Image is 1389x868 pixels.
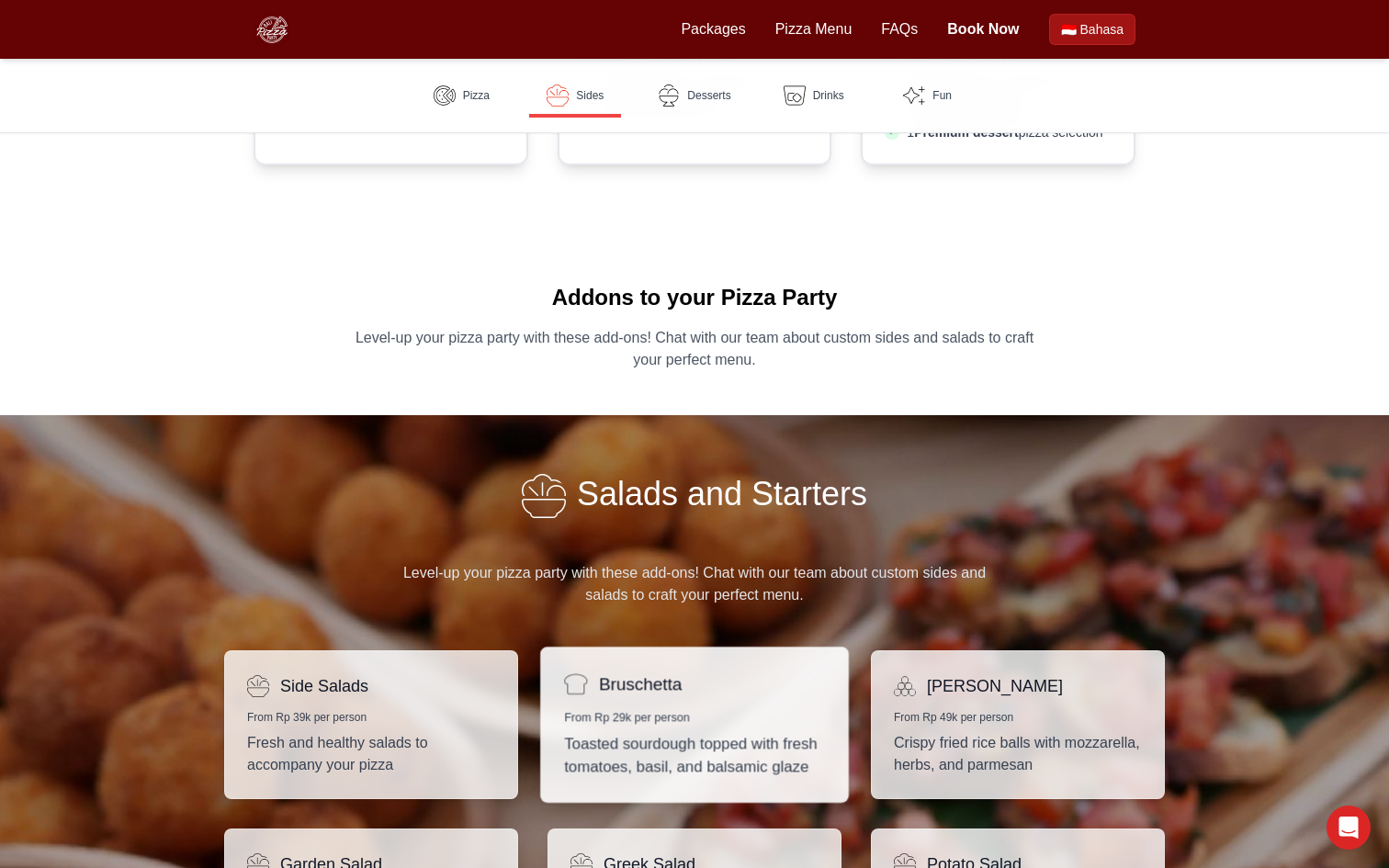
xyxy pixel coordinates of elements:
span: Fun [932,88,952,103]
img: Salad [522,474,566,518]
img: ball-pile [894,675,916,697]
img: Drinks [784,85,806,107]
a: Desserts [643,73,745,118]
p: From Rp 29k per person [564,709,825,725]
a: Pizza [415,73,507,118]
span: Sides [576,88,604,103]
img: Fun [903,85,925,107]
p: From Rp 39k per person [247,710,495,725]
a: Beralih ke Bahasa Indonesia [1049,14,1135,45]
p: Crispy fried rice balls with mozzarella, herbs, and parmesan [894,732,1142,776]
img: Pizza [434,85,456,107]
a: Drinks [768,73,860,118]
a: Pizza Menu [775,18,853,40]
p: Toasted sourdough topped with fresh tomatoes, basil, and balsamic glaze [564,732,825,778]
a: Book Now [947,18,1019,40]
img: Sides [547,85,569,107]
p: Fresh and healthy salads to accompany your pizza [247,732,495,776]
div: Open Intercom Messenger [1327,806,1371,850]
h3: Salads and Starters [59,474,1330,540]
p: From Rp 49k per person [894,710,1142,725]
img: salad [247,675,269,697]
img: Desserts [658,85,680,107]
a: Packages [681,18,745,40]
p: Level-up your pizza party with these add-ons! Chat with our team about custom sides and salads to... [342,327,1047,371]
span: Drinks [813,88,844,103]
img: bread-slice [564,672,587,695]
a: Fun [882,73,974,118]
a: FAQs [881,18,918,40]
span: Bahasa [1080,20,1124,39]
h2: Addons to your Pizza Party [165,283,1224,327]
h4: Bruschetta [599,671,682,697]
p: Level-up your pizza party with these add-ons! Chat with our team about custom sides and salads to... [386,562,1003,606]
img: Bali Pizza Party Logo [254,11,290,48]
span: Pizza [463,88,490,103]
a: Sides [529,73,621,118]
h4: Side Salads [280,673,368,699]
h4: [PERSON_NAME] [927,673,1063,699]
span: Desserts [687,88,730,103]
